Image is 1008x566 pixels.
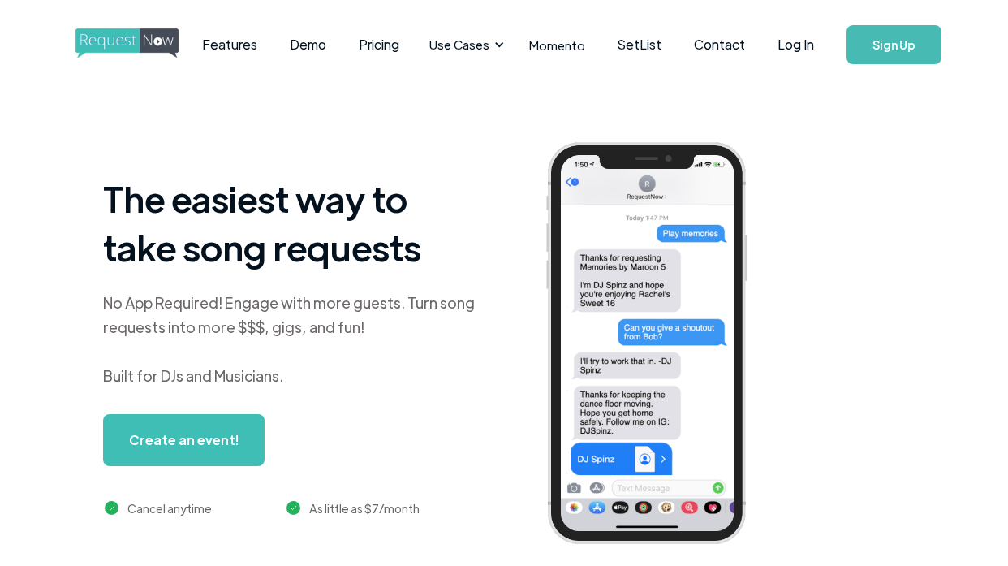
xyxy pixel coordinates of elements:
[186,19,274,70] a: Features
[846,25,941,64] a: Sign Up
[528,132,788,560] img: iphone screenshot
[75,28,208,58] img: requestnow logo
[309,499,420,518] div: As little as $7/month
[103,174,480,271] h1: The easiest way to take song requests
[75,28,145,61] a: home
[601,19,678,70] a: SetList
[420,19,509,70] div: Use Cases
[429,36,489,54] div: Use Cases
[678,19,761,70] a: Contact
[103,291,480,388] div: No App Required! Engage with more guests. Turn song requests into more $$$, gigs, and fun! Built ...
[274,19,342,70] a: Demo
[103,414,265,466] a: Create an event!
[286,501,300,515] img: green checkmark
[513,21,601,69] a: Momento
[127,499,212,518] div: Cancel anytime
[761,16,830,73] a: Log In
[105,501,118,515] img: green checkmark
[342,19,416,70] a: Pricing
